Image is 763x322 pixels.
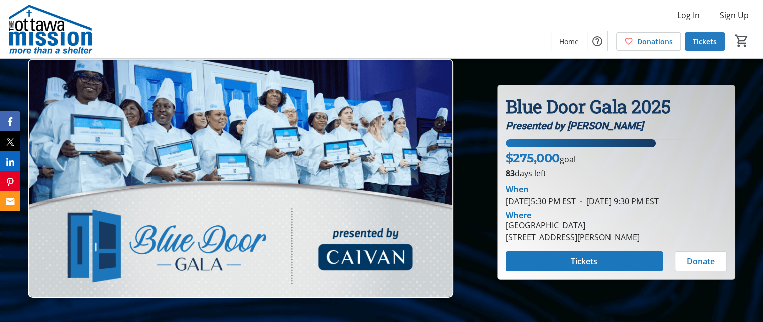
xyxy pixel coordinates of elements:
[712,7,757,23] button: Sign Up
[587,31,607,51] button: Help
[571,255,597,267] span: Tickets
[559,36,579,47] span: Home
[616,32,681,51] a: Donations
[506,168,515,179] span: 83
[6,4,95,54] img: The Ottawa Mission's Logo
[506,231,640,243] div: [STREET_ADDRESS][PERSON_NAME]
[506,211,531,219] div: Where
[693,36,717,47] span: Tickets
[720,9,749,21] span: Sign Up
[506,151,560,165] span: $275,000
[506,94,671,118] strong: Blue Door Gala 2025
[637,36,673,47] span: Donations
[506,149,576,167] p: goal
[506,120,643,132] em: Presented by [PERSON_NAME]
[675,251,727,271] button: Donate
[506,167,727,179] p: days left
[687,255,715,267] span: Donate
[28,59,453,298] img: Campaign CTA Media Photo
[506,219,640,231] div: [GEOGRAPHIC_DATA]
[677,9,700,21] span: Log In
[506,183,529,195] div: When
[506,139,727,147] div: 67.8232109090909% of fundraising goal reached
[576,196,586,207] span: -
[551,32,587,51] a: Home
[685,32,725,51] a: Tickets
[669,7,708,23] button: Log In
[576,196,659,207] span: [DATE] 9:30 PM EST
[506,196,576,207] span: [DATE] 5:30 PM EST
[733,32,751,50] button: Cart
[506,251,663,271] button: Tickets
